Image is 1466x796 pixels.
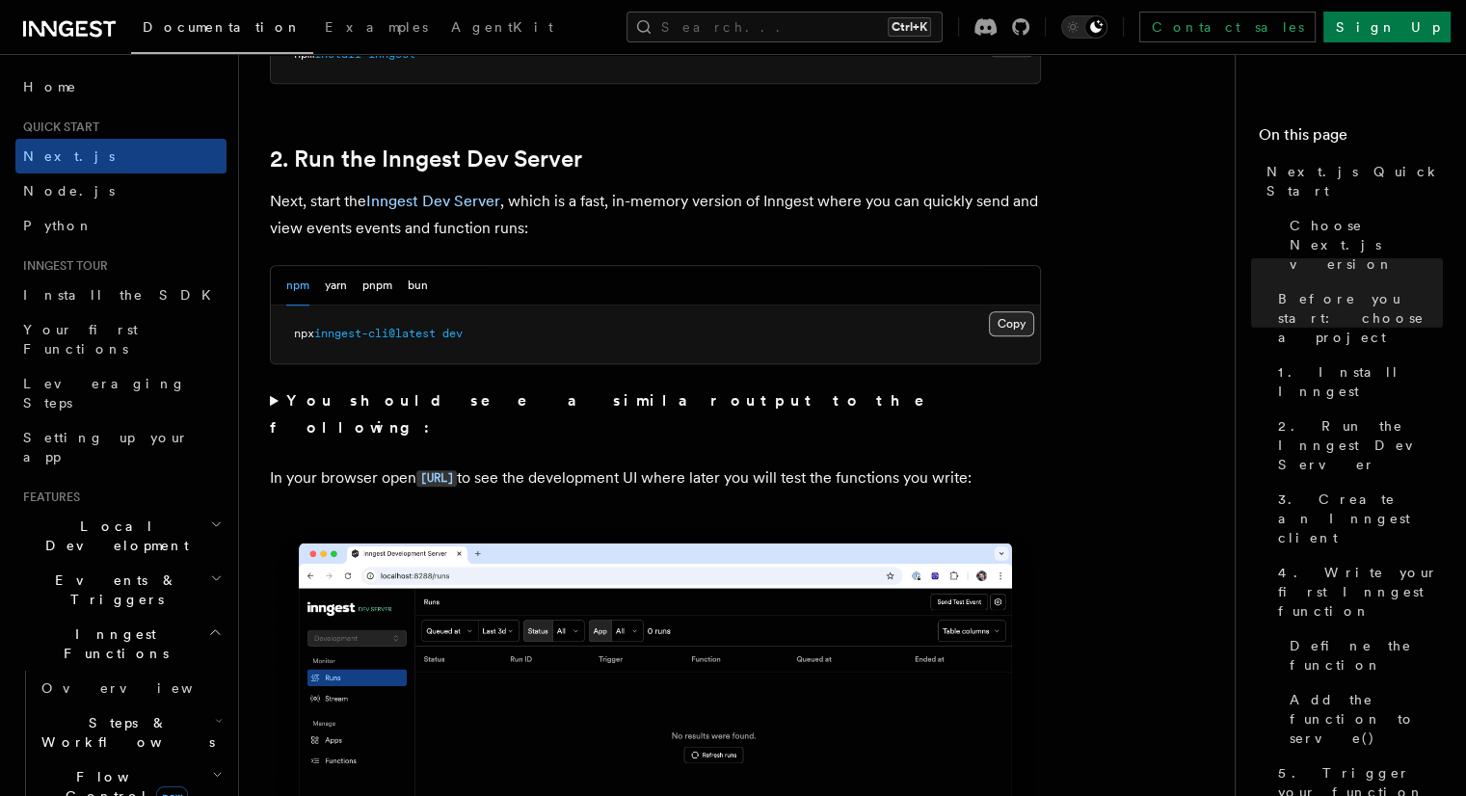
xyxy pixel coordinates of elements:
[23,148,115,164] span: Next.js
[270,387,1041,441] summary: You should see a similar output to the following:
[15,69,227,104] a: Home
[442,327,463,340] span: dev
[15,517,210,555] span: Local Development
[23,77,77,96] span: Home
[270,464,1041,492] p: In your browser open to see the development UI where later you will test the functions you write:
[23,322,138,357] span: Your first Functions
[362,266,392,305] button: pnpm
[440,6,565,52] a: AgentKit
[15,173,227,208] a: Node.js
[270,391,951,437] strong: You should see a similar output to the following:
[41,680,240,696] span: Overview
[15,563,227,617] button: Events & Triggers
[1270,482,1443,555] a: 3. Create an Inngest client
[1270,555,1443,628] a: 4. Write your first Inngest function
[1278,490,1443,547] span: 3. Create an Inngest client
[23,287,223,303] span: Install the SDK
[15,570,210,609] span: Events & Triggers
[888,17,931,37] kbd: Ctrl+K
[1282,628,1443,682] a: Define the function
[314,47,361,61] span: install
[416,468,457,487] a: [URL]
[325,19,428,35] span: Examples
[314,327,436,340] span: inngest-cli@latest
[1278,563,1443,621] span: 4. Write your first Inngest function
[15,509,227,563] button: Local Development
[270,188,1041,242] p: Next, start the , which is a fast, in-memory version of Inngest where you can quickly send and vi...
[286,266,309,305] button: npm
[23,183,115,199] span: Node.js
[143,19,302,35] span: Documentation
[1061,15,1107,39] button: Toggle dark mode
[1259,154,1443,208] a: Next.js Quick Start
[626,12,943,42] button: Search...Ctrl+K
[366,192,500,210] a: Inngest Dev Server
[313,6,440,52] a: Examples
[15,490,80,505] span: Features
[989,311,1034,336] button: Copy
[294,327,314,340] span: npx
[408,266,428,305] button: bun
[15,366,227,420] a: Leveraging Steps
[1323,12,1451,42] a: Sign Up
[325,266,347,305] button: yarn
[23,430,189,464] span: Setting up your app
[1282,208,1443,281] a: Choose Next.js version
[270,146,582,172] a: 2. Run the Inngest Dev Server
[1282,682,1443,756] a: Add the function to serve()
[1278,289,1443,347] span: Before you start: choose a project
[131,6,313,54] a: Documentation
[1270,281,1443,355] a: Before you start: choose a project
[15,139,227,173] a: Next.js
[1139,12,1316,42] a: Contact sales
[34,713,215,752] span: Steps & Workflows
[1278,416,1443,474] span: 2. Run the Inngest Dev Server
[34,705,227,759] button: Steps & Workflows
[1290,690,1443,748] span: Add the function to serve()
[15,258,108,274] span: Inngest tour
[15,208,227,243] a: Python
[34,671,227,705] a: Overview
[1266,162,1443,200] span: Next.js Quick Start
[15,624,208,663] span: Inngest Functions
[1290,216,1443,274] span: Choose Next.js version
[1290,636,1443,675] span: Define the function
[451,19,553,35] span: AgentKit
[1259,123,1443,154] h4: On this page
[15,312,227,366] a: Your first Functions
[15,617,227,671] button: Inngest Functions
[15,119,99,135] span: Quick start
[23,376,186,411] span: Leveraging Steps
[1270,409,1443,482] a: 2. Run the Inngest Dev Server
[1270,355,1443,409] a: 1. Install Inngest
[1278,362,1443,401] span: 1. Install Inngest
[368,47,415,61] span: inngest
[23,218,93,233] span: Python
[15,420,227,474] a: Setting up your app
[294,47,314,61] span: npm
[416,470,457,487] code: [URL]
[15,278,227,312] a: Install the SDK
